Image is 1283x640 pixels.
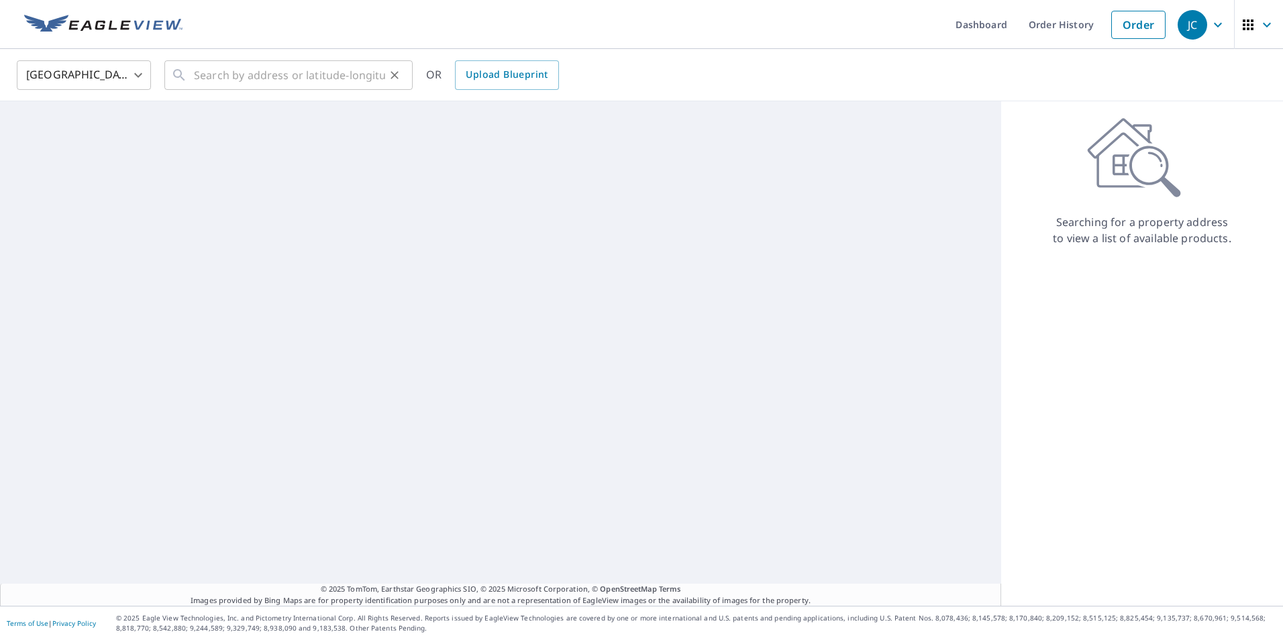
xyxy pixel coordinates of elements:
p: © 2025 Eagle View Technologies, Inc. and Pictometry International Corp. All Rights Reserved. Repo... [116,613,1276,633]
input: Search by address or latitude-longitude [194,56,385,94]
a: OpenStreetMap [600,584,656,594]
span: Upload Blueprint [466,66,548,83]
img: EV Logo [24,15,183,35]
a: Terms [659,584,681,594]
div: JC [1178,10,1207,40]
div: OR [426,60,559,90]
div: [GEOGRAPHIC_DATA] [17,56,151,94]
a: Order [1111,11,1166,39]
button: Clear [385,66,404,85]
p: | [7,619,96,627]
a: Terms of Use [7,619,48,628]
span: © 2025 TomTom, Earthstar Geographics SIO, © 2025 Microsoft Corporation, © [321,584,681,595]
a: Upload Blueprint [455,60,558,90]
a: Privacy Policy [52,619,96,628]
p: Searching for a property address to view a list of available products. [1052,214,1232,246]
